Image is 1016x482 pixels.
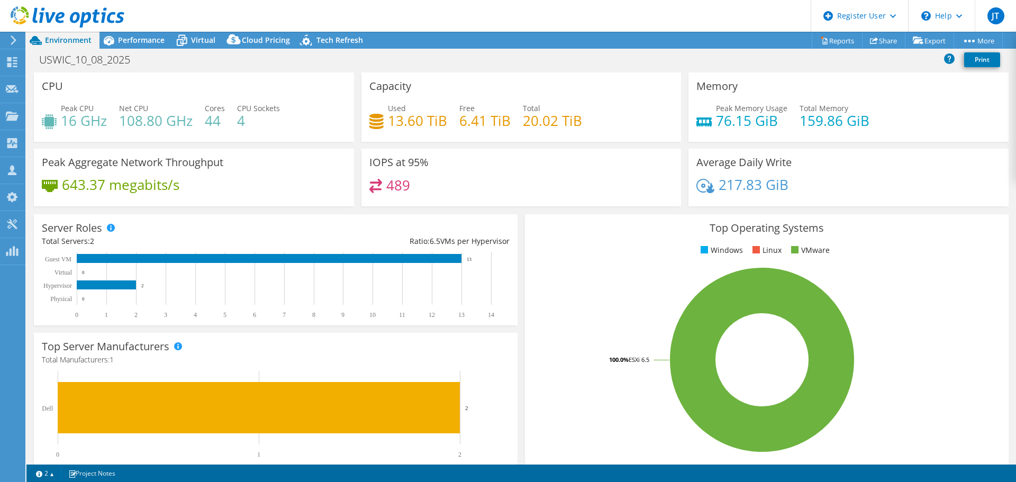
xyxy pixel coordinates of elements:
[523,103,540,113] span: Total
[253,311,256,319] text: 6
[609,356,629,363] tspan: 100.0%
[696,157,792,168] h3: Average Daily Write
[388,115,447,126] h4: 13.60 TiB
[719,179,788,190] h4: 217.83 GiB
[242,35,290,45] span: Cloud Pricing
[42,80,63,92] h3: CPU
[42,222,102,234] h3: Server Roles
[862,32,905,49] a: Share
[164,311,167,319] text: 3
[75,311,78,319] text: 0
[61,103,94,113] span: Peak CPU
[42,354,510,366] h4: Total Manufacturers:
[800,103,848,113] span: Total Memory
[45,35,92,45] span: Environment
[467,257,472,262] text: 13
[386,179,410,191] h4: 489
[61,115,107,126] h4: 16 GHz
[42,405,53,412] text: Dell
[716,103,787,113] span: Peak Memory Usage
[629,356,649,363] tspan: ESXi 6.5
[55,269,72,276] text: Virtual
[134,311,138,319] text: 2
[141,283,144,288] text: 2
[812,32,863,49] a: Reports
[119,103,148,113] span: Net CPU
[716,115,787,126] h4: 76.15 GiB
[42,341,169,352] h3: Top Server Manufacturers
[82,270,85,275] text: 0
[45,256,71,263] text: Guest VM
[459,115,511,126] h4: 6.41 TiB
[29,467,61,480] a: 2
[465,405,468,411] text: 2
[205,103,225,113] span: Cores
[61,467,123,480] a: Project Notes
[237,115,280,126] h4: 4
[458,311,465,319] text: 13
[257,451,260,458] text: 1
[341,311,344,319] text: 9
[223,311,226,319] text: 5
[429,311,435,319] text: 12
[788,244,830,256] li: VMware
[90,236,94,246] span: 2
[488,311,494,319] text: 14
[56,451,59,458] text: 0
[194,311,197,319] text: 4
[237,103,280,113] span: CPU Sockets
[283,311,286,319] text: 7
[119,115,193,126] h4: 108.80 GHz
[533,222,1001,234] h3: Top Operating Systems
[62,179,179,190] h4: 643.37 megabits/s
[698,244,743,256] li: Windows
[750,244,782,256] li: Linux
[964,52,1000,67] a: Print
[905,32,954,49] a: Export
[987,7,1004,24] span: JT
[430,236,440,246] span: 6.5
[110,354,114,365] span: 1
[205,115,225,126] h4: 44
[105,311,108,319] text: 1
[388,103,406,113] span: Used
[800,115,869,126] h4: 159.86 GiB
[276,235,510,247] div: Ratio: VMs per Hypervisor
[369,80,411,92] h3: Capacity
[312,311,315,319] text: 8
[191,35,215,45] span: Virtual
[459,103,475,113] span: Free
[921,11,931,21] svg: \n
[316,35,363,45] span: Tech Refresh
[34,54,147,66] h1: USWIC_10_08_2025
[50,295,72,303] text: Physical
[42,235,276,247] div: Total Servers:
[399,311,405,319] text: 11
[42,157,223,168] h3: Peak Aggregate Network Throughput
[118,35,165,45] span: Performance
[82,296,85,302] text: 0
[43,282,72,289] text: Hypervisor
[369,311,376,319] text: 10
[954,32,1003,49] a: More
[696,80,738,92] h3: Memory
[523,115,582,126] h4: 20.02 TiB
[369,157,429,168] h3: IOPS at 95%
[458,451,461,458] text: 2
